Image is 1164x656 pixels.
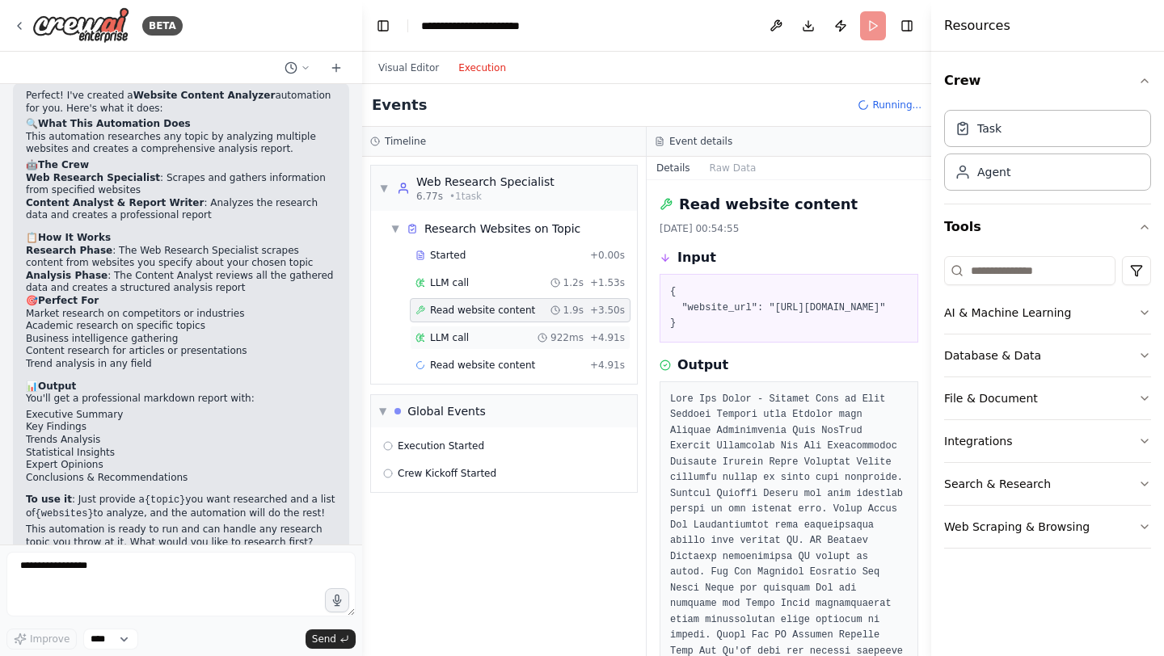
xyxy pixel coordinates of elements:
[563,276,584,289] span: 1.2s
[32,7,129,44] img: Logo
[430,331,469,344] span: LLM call
[416,174,555,190] div: Web Research Specialist
[944,506,1151,548] button: Web Scraping & Browsing
[390,222,400,235] span: ▼
[590,276,625,289] span: + 1.53s
[26,197,336,222] li: : Analyzes the research data and creates a professional report
[944,334,1151,376] button: Database & Data
[26,381,336,393] h2: 📊
[677,355,728,375] h3: Output
[590,249,625,262] span: + 0.00s
[26,245,112,256] strong: Research Phase
[26,421,336,434] li: Key Findings
[550,331,584,344] span: 922ms
[944,58,1151,103] button: Crew
[26,320,336,333] li: Academic research on specific topics
[590,304,625,317] span: + 3.50s
[325,588,349,612] button: Click to speak your automation idea
[38,232,111,243] strong: How It Works
[26,472,336,485] li: Conclusions & Recommendations
[424,221,580,237] div: Research Websites on Topic
[407,403,486,419] div: Global Events
[26,118,336,131] h2: 🔍
[26,409,336,422] li: Executive Summary
[660,222,918,235] div: [DATE] 00:54:55
[398,467,496,480] span: Crew Kickoff Started
[944,16,1010,36] h4: Resources
[26,172,336,197] li: : Scrapes and gathers information from specified websites
[896,15,918,37] button: Hide right sidebar
[26,333,336,346] li: Business intelligence gathering
[563,304,584,317] span: 1.9s
[26,393,336,406] p: You'll get a professional markdown report with:
[133,90,276,101] strong: Website Content Analyzer
[38,118,191,129] strong: What This Automation Does
[677,248,716,267] h3: Input
[142,16,183,36] div: BETA
[679,193,858,216] h2: Read website content
[449,58,516,78] button: Execution
[26,232,336,245] h2: 📋
[306,629,356,649] button: Send
[379,182,389,195] span: ▼
[670,284,908,332] pre: { "website_url": "[URL][DOMAIN_NAME]" }
[26,245,336,270] li: : The Web Research Specialist scrapes content from websites you specify about your chosen topic
[36,508,94,519] code: {websites}
[416,190,443,203] span: 6.77s
[872,99,921,111] span: Running...
[430,276,469,289] span: LLM call
[26,172,160,183] strong: Web Research Specialist
[449,190,482,203] span: • 1 task
[430,359,535,372] span: Read website content
[700,157,766,179] button: Raw Data
[421,18,559,34] nav: breadcrumb
[278,58,317,78] button: Switch to previous chat
[977,164,1010,180] div: Agent
[944,292,1151,334] button: AI & Machine Learning
[669,135,732,148] h3: Event details
[312,633,336,645] span: Send
[944,103,1151,204] div: Crew
[647,157,700,179] button: Details
[398,439,484,452] span: Execution Started
[38,295,99,306] strong: Perfect For
[26,459,336,472] li: Expert Opinions
[369,58,449,78] button: Visual Editor
[26,295,336,308] h2: 🎯
[430,304,535,317] span: Read website content
[6,629,77,650] button: Improve
[26,197,204,208] strong: Content Analyst & Report Writer
[26,524,336,549] p: This automation is ready to run and can handle any research topic you throw at it. What would you...
[26,308,336,321] li: Market research on competitors or industries
[944,463,1151,505] button: Search & Research
[944,420,1151,462] button: Integrations
[26,270,336,295] li: : The Content Analyst reviews all the gathered data and creates a structured analysis report
[26,358,336,371] li: Trend analysis in any field
[38,381,76,392] strong: Output
[379,405,386,418] span: ▼
[26,90,336,115] p: Perfect! I've created a automation for you. Here's what it does:
[38,159,89,170] strong: The Crew
[977,120,1002,137] div: Task
[385,135,426,148] h3: Timeline
[372,94,427,116] h2: Events
[26,270,108,281] strong: Analysis Phase
[26,159,336,172] h2: 🤖
[590,359,625,372] span: + 4.91s
[944,204,1151,250] button: Tools
[30,633,70,645] span: Improve
[372,15,394,37] button: Hide left sidebar
[590,331,625,344] span: + 4.91s
[26,494,72,505] strong: To use it
[26,494,336,520] p: : Just provide a you want researched and a list of to analyze, and the automation will do the rest!
[430,249,466,262] span: Started
[26,131,336,156] p: This automation researches any topic by analyzing multiple websites and creates a comprehensive a...
[26,434,336,447] li: Trends Analysis
[26,345,336,358] li: Content research for articles or presentations
[26,447,336,460] li: Statistical Insights
[944,377,1151,419] button: File & Document
[323,58,349,78] button: Start a new chat
[145,494,185,506] code: {topic}
[944,250,1151,561] div: Tools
